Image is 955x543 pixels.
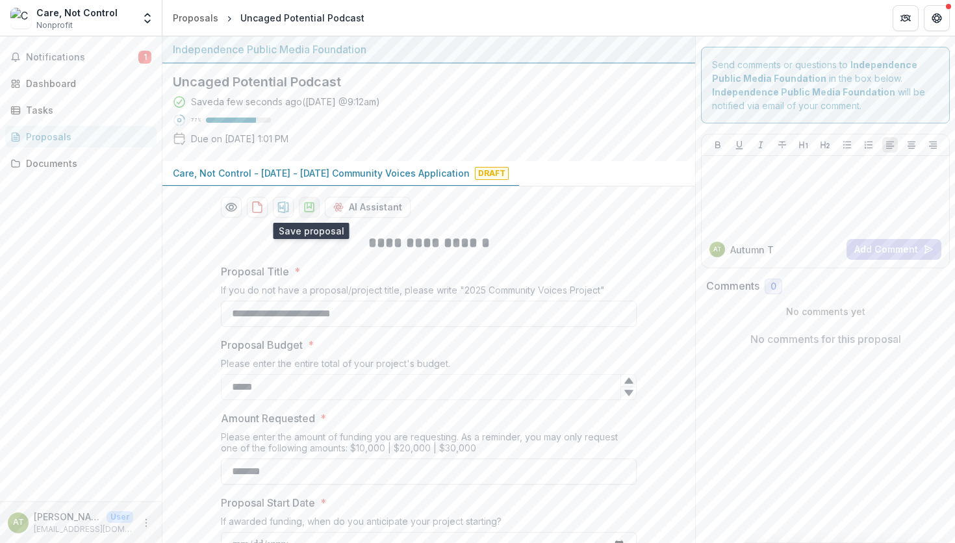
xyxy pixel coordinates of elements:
[5,99,157,121] a: Tasks
[168,8,370,27] nav: breadcrumb
[191,132,288,145] p: Due on [DATE] 1:01 PM
[221,495,315,511] p: Proposal Start Date
[107,511,133,523] p: User
[774,137,790,153] button: Strike
[10,8,31,29] img: Care, Not Control
[861,137,876,153] button: Ordered List
[5,153,157,174] a: Documents
[904,137,919,153] button: Align Center
[299,197,320,218] button: download-proposal
[5,47,157,68] button: Notifications1
[924,5,950,31] button: Get Help
[138,51,151,64] span: 1
[221,284,637,301] div: If you do not have a proposal/project title, please write "2025 Community Voices Project"
[839,137,855,153] button: Bullet List
[173,42,685,57] div: Independence Public Media Foundation
[893,5,919,31] button: Partners
[475,167,509,180] span: Draft
[713,246,722,253] div: Autumn Talley
[26,103,146,117] div: Tasks
[26,52,138,63] span: Notifications
[221,197,242,218] button: Preview 664a556d-6510-47e4-a2a7-035fad7eace1-0.pdf
[240,11,364,25] div: Uncaged Potential Podcast
[753,137,769,153] button: Italicize
[26,157,146,170] div: Documents
[712,86,895,97] strong: Independence Public Media Foundation
[13,518,24,527] div: Autumn Talley
[5,126,157,147] a: Proposals
[770,281,776,292] span: 0
[173,74,664,90] h2: Uncaged Potential Podcast
[221,431,637,459] div: Please enter the amount of funding you are requesting. As a reminder, you may only request one of...
[26,77,146,90] div: Dashboard
[26,130,146,144] div: Proposals
[221,358,637,374] div: Please enter the entire total of your project's budget.
[847,239,941,260] button: Add Comment
[221,410,315,426] p: Amount Requested
[138,5,157,31] button: Open entity switcher
[34,510,101,524] p: [PERSON_NAME]
[730,243,774,257] p: Autumn T
[168,8,223,27] a: Proposals
[247,197,268,218] button: download-proposal
[706,305,945,318] p: No comments yet
[191,116,201,125] p: 77 %
[817,137,833,153] button: Heading 2
[36,19,73,31] span: Nonprofit
[173,166,470,180] p: Care, Not Control - [DATE] - [DATE] Community Voices Application
[750,331,901,347] p: No comments for this proposal
[732,137,747,153] button: Underline
[325,197,411,218] button: AI Assistant
[796,137,811,153] button: Heading 1
[221,516,637,532] div: If awarded funding, when do you anticipate your project starting?
[34,524,133,535] p: [EMAIL_ADDRESS][DOMAIN_NAME]
[173,11,218,25] div: Proposals
[191,95,380,108] div: Saved a few seconds ago ( [DATE] @ 9:12am )
[221,264,289,279] p: Proposal Title
[36,6,118,19] div: Care, Not Control
[710,137,726,153] button: Bold
[701,47,950,123] div: Send comments or questions to in the box below. will be notified via email of your comment.
[925,137,941,153] button: Align Right
[138,515,154,531] button: More
[882,137,898,153] button: Align Left
[5,73,157,94] a: Dashboard
[273,197,294,218] button: download-proposal
[706,280,759,292] h2: Comments
[221,337,303,353] p: Proposal Budget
